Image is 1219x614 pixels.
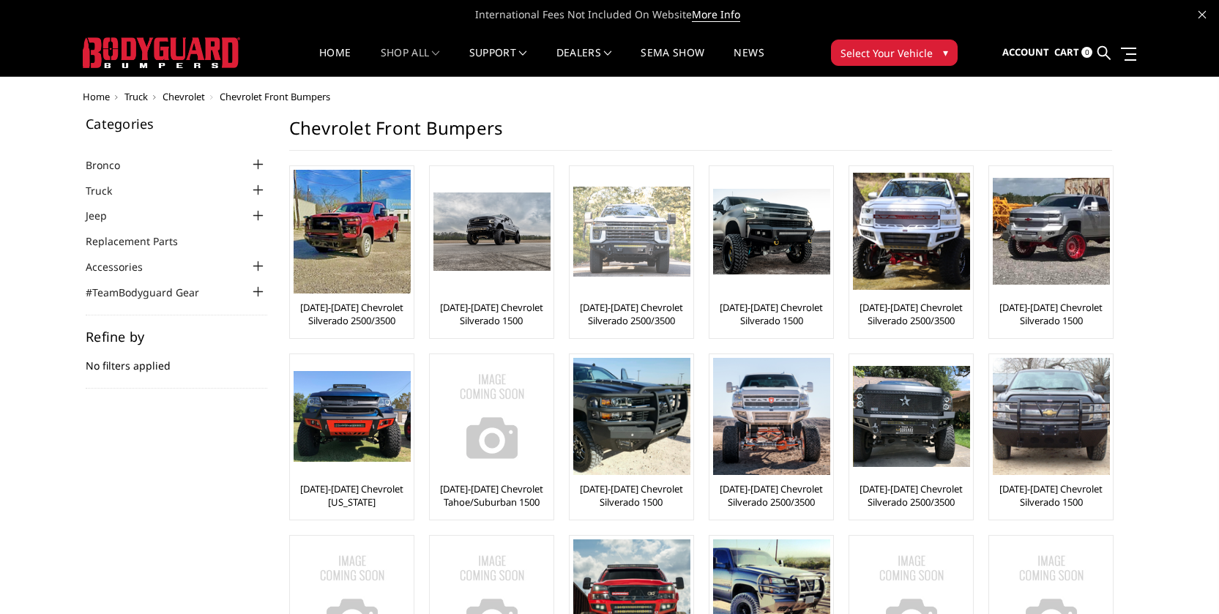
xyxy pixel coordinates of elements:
[1002,45,1049,59] span: Account
[433,358,551,475] img: No Image
[83,37,240,68] img: BODYGUARD BUMPERS
[86,285,217,300] a: #TeamBodyguard Gear
[713,482,830,509] a: [DATE]-[DATE] Chevrolet Silverado 2500/3500
[853,482,969,509] a: [DATE]-[DATE] Chevrolet Silverado 2500/3500
[289,117,1112,151] h1: Chevrolet Front Bumpers
[86,330,267,343] h5: Refine by
[294,301,410,327] a: [DATE]-[DATE] Chevrolet Silverado 2500/3500
[853,301,969,327] a: [DATE]-[DATE] Chevrolet Silverado 2500/3500
[124,90,148,103] a: Truck
[86,183,130,198] a: Truck
[433,482,550,509] a: [DATE]-[DATE] Chevrolet Tahoe/Suburban 1500
[86,208,125,223] a: Jeep
[86,117,267,130] h5: Categories
[433,301,550,327] a: [DATE]-[DATE] Chevrolet Silverado 1500
[713,301,830,327] a: [DATE]-[DATE] Chevrolet Silverado 1500
[573,482,690,509] a: [DATE]-[DATE] Chevrolet Silverado 1500
[993,301,1109,327] a: [DATE]-[DATE] Chevrolet Silverado 1500
[1054,33,1092,72] a: Cart 0
[86,330,267,389] div: No filters applied
[831,40,958,66] button: Select Your Vehicle
[163,90,205,103] a: Chevrolet
[1081,47,1092,58] span: 0
[734,48,764,76] a: News
[86,259,161,274] a: Accessories
[641,48,704,76] a: SEMA Show
[86,233,196,249] a: Replacement Parts
[840,45,933,61] span: Select Your Vehicle
[556,48,612,76] a: Dealers
[1054,45,1079,59] span: Cart
[83,90,110,103] a: Home
[469,48,527,76] a: Support
[220,90,330,103] span: Chevrolet Front Bumpers
[433,358,550,475] a: No Image
[319,48,351,76] a: Home
[573,301,690,327] a: [DATE]-[DATE] Chevrolet Silverado 2500/3500
[993,482,1109,509] a: [DATE]-[DATE] Chevrolet Silverado 1500
[86,157,138,173] a: Bronco
[692,7,740,22] a: More Info
[381,48,440,76] a: shop all
[943,45,948,60] span: ▾
[294,482,410,509] a: [DATE]-[DATE] Chevrolet [US_STATE]
[1002,33,1049,72] a: Account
